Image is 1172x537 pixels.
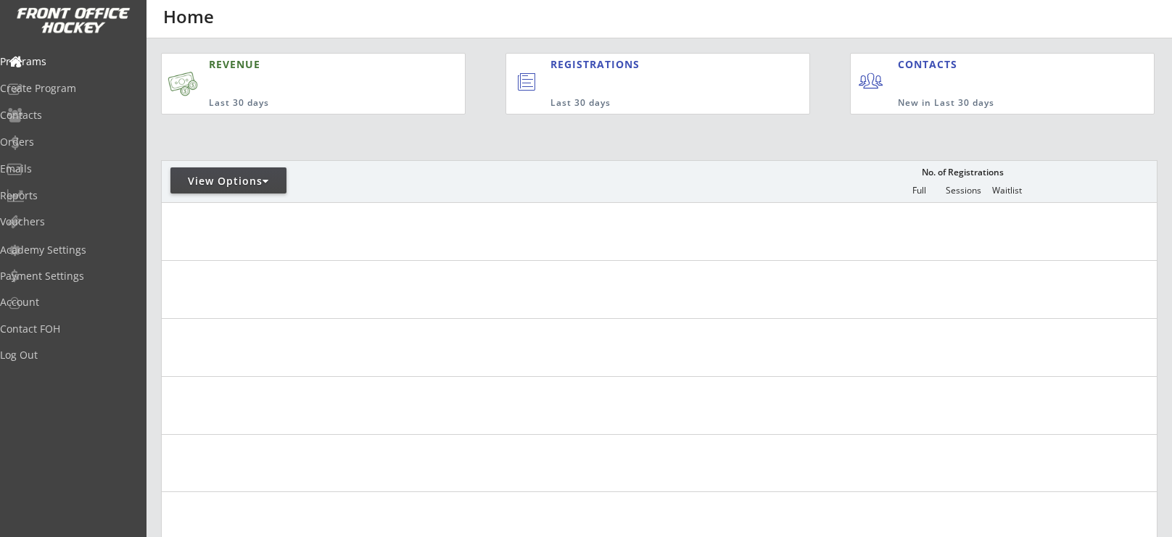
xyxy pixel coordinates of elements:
div: Full [897,186,941,196]
div: CONTACTS [898,57,964,72]
div: Sessions [941,186,985,196]
div: REGISTRATIONS [550,57,743,72]
div: Waitlist [985,186,1028,196]
div: REVENUE [209,57,395,72]
div: Last 30 days [209,97,395,109]
div: No. of Registrations [917,167,1007,178]
div: Last 30 days [550,97,750,109]
div: View Options [170,174,286,188]
div: New in Last 30 days [898,97,1086,109]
